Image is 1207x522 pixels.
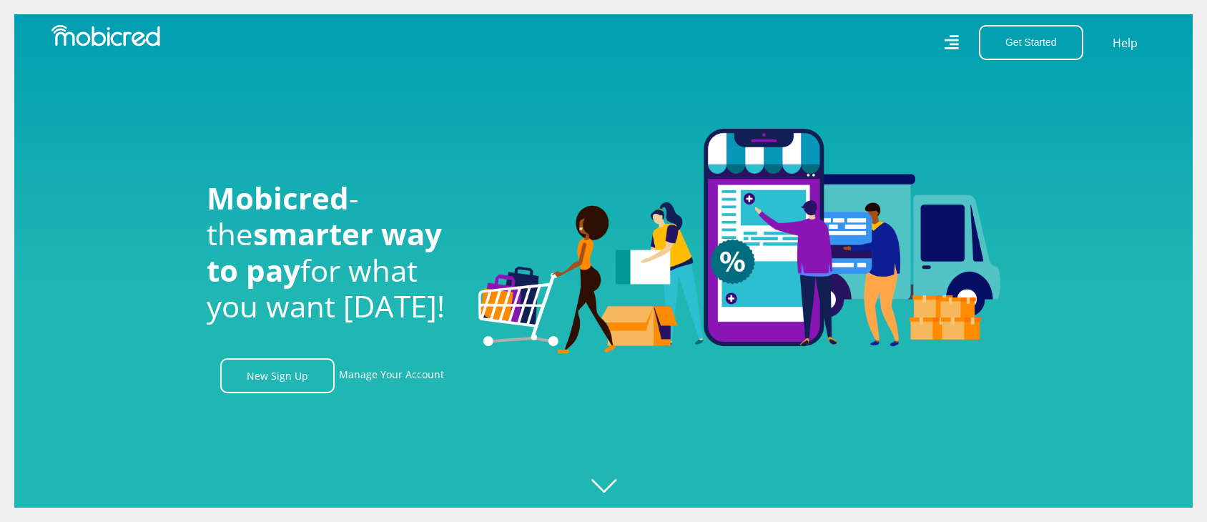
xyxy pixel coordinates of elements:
a: New Sign Up [220,358,335,393]
span: Mobicred [207,177,349,218]
span: smarter way to pay [207,213,442,290]
h1: - the for what you want [DATE]! [207,180,457,325]
img: Mobicred [51,25,160,46]
a: Manage Your Account [339,358,444,393]
img: Welcome to Mobicred [478,129,1000,355]
button: Get Started [979,25,1083,60]
a: Help [1112,34,1138,52]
